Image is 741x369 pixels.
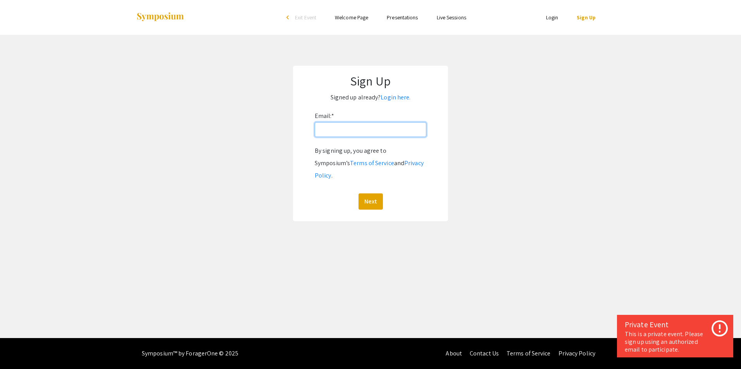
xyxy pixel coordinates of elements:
iframe: Chat [6,334,33,363]
div: This is a private event. Please sign up using an authorized email to participate. [625,330,725,354]
a: Privacy Policy [558,349,595,357]
img: Symposium by ForagerOne [136,12,184,22]
a: Sign Up [577,14,596,21]
span: Exit Event [295,14,316,21]
button: Next [358,193,383,210]
div: Symposium™ by ForagerOne © 2025 [142,338,238,369]
a: Welcome Page [335,14,368,21]
a: Terms of Service [507,349,551,357]
a: Live Sessions [437,14,466,21]
div: arrow_back_ios [286,15,291,20]
a: About [446,349,462,357]
p: Signed up already? [301,91,440,104]
label: Email: [315,110,334,122]
div: By signing up, you agree to Symposium’s and . [315,145,426,182]
a: Presentations [387,14,418,21]
a: Login [546,14,558,21]
h1: Sign Up [301,73,440,88]
a: Privacy Policy [315,159,424,179]
a: Login here. [381,93,410,101]
a: Terms of Service [350,159,394,167]
a: Contact Us [470,349,499,357]
div: Private Event [625,319,725,330]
